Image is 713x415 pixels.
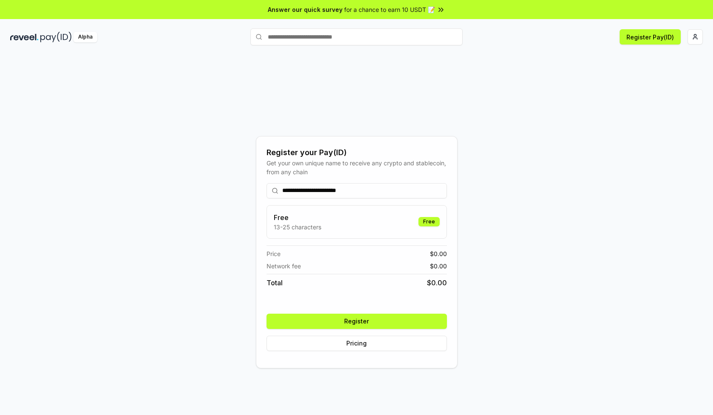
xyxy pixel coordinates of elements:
span: Price [267,249,281,258]
div: Get your own unique name to receive any crypto and stablecoin, from any chain [267,159,447,176]
span: $ 0.00 [430,249,447,258]
p: 13-25 characters [274,223,321,231]
img: pay_id [40,32,72,42]
h3: Free [274,212,321,223]
button: Pricing [267,336,447,351]
div: Alpha [73,32,97,42]
span: $ 0.00 [430,262,447,270]
button: Register Pay(ID) [620,29,681,45]
span: for a chance to earn 10 USDT 📝 [344,5,435,14]
span: Total [267,278,283,288]
span: $ 0.00 [427,278,447,288]
button: Register [267,314,447,329]
div: Free [418,217,440,226]
div: Register your Pay(ID) [267,147,447,159]
img: reveel_dark [10,32,39,42]
span: Answer our quick survey [268,5,342,14]
span: Network fee [267,262,301,270]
